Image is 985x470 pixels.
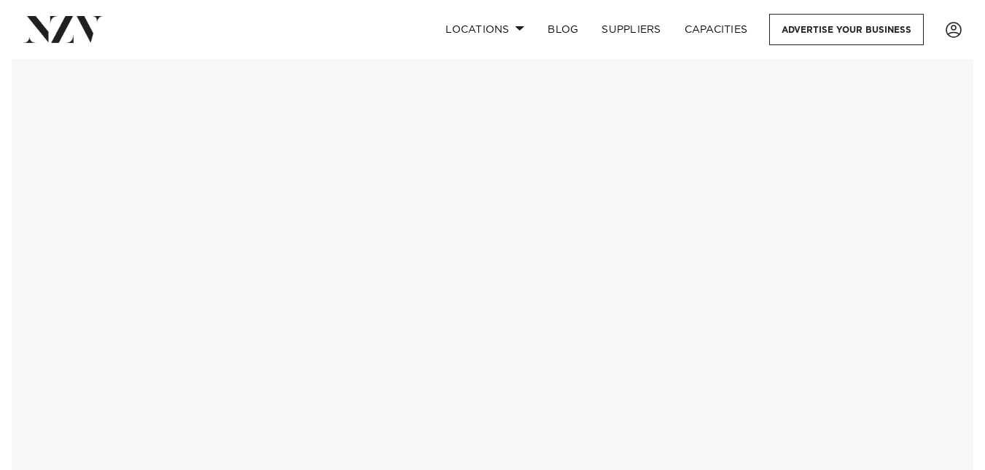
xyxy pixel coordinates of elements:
a: Locations [434,14,536,45]
img: nzv-logo.png [23,16,103,42]
a: Advertise your business [769,14,924,45]
a: BLOG [536,14,590,45]
a: SUPPLIERS [590,14,672,45]
a: Capacities [673,14,760,45]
